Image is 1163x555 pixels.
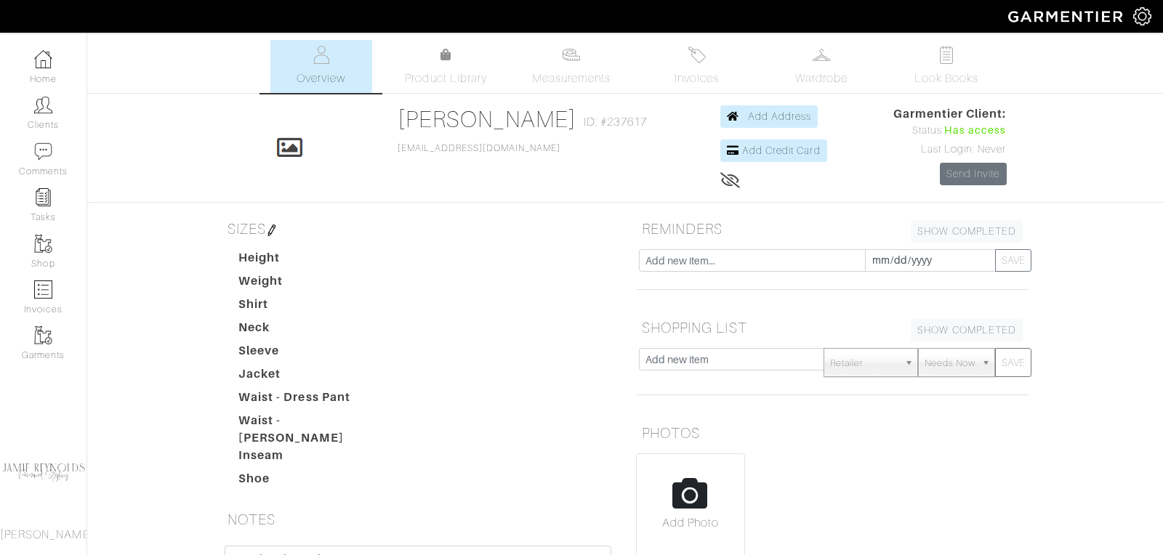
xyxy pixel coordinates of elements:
div: Last Login: Never [893,142,1007,158]
img: basicinfo-40fd8af6dae0f16599ec9e87c0ef1c0a1fdea2edbe929e3d69a839185d80c458.svg [312,46,330,64]
h5: SIZES [222,214,614,243]
img: clients-icon-6bae9207a08558b7cb47a8932f037763ab4055f8c8b6bfacd5dc20c3e0201464.png [34,96,52,114]
a: [PERSON_NAME] [398,106,577,132]
a: SHOW COMPLETED [911,319,1023,341]
span: Has access [944,123,1007,139]
a: Look Books [896,40,997,93]
dt: Shoe [228,470,393,493]
img: dashboard-icon-dbcd8f5a0b271acd01030246c82b418ddd0df26cd7fceb0bd07c9910d44c42f6.png [34,50,52,68]
h5: NOTES [222,505,614,534]
dt: Neck [228,319,393,342]
img: pen-cf24a1663064a2ec1b9c1bd2387e9de7a2fa800b781884d57f21acf72779bad2.png [266,224,278,236]
img: todo-9ac3debb85659649dc8f770b8b6100bb5dab4b48dedcbae339e5042a72dfd3cc.svg [938,46,956,64]
img: gear-icon-white-bd11855cb880d31180b6d7d6211b90ccbf57a29d726f0c71d8c61bd08dd39cc2.png [1133,7,1151,25]
img: reminder-icon-8004d30b9f0a5d33ae49ab947aed9ed385cf756f9e5892f1edd6e32f2345188e.png [34,188,52,206]
input: Add new item... [639,249,866,272]
span: Add Credit Card [742,145,821,156]
img: garments-icon-b7da505a4dc4fd61783c78ac3ca0ef83fa9d6f193b1c9dc38574b1d14d53ca28.png [34,235,52,253]
input: Add new item [639,348,824,370]
h5: REMINDERS [636,214,1029,243]
dt: Sleeve [228,342,393,365]
img: measurements-466bbee1fd09ba9460f595b01e5d73f9e2bff037440d3c8f018324cb6cdf7a4a.svg [562,46,580,64]
img: comment-icon-a0a6a9ef722e966f86d9cbdc48e553b5cf19dbc54f86b18d962a5391bc8f6eb6.png [34,142,52,161]
span: Needs Now [925,349,975,378]
img: orders-icon-0abe47150d42831381b5fb84f609e132dff9fe21cb692f30cb5eec754e2cba89.png [34,280,52,299]
dt: Height [228,249,393,272]
span: Overview [297,70,345,87]
button: SAVE [995,249,1031,272]
a: Send Invite [940,163,1007,185]
span: Add Address [748,110,812,122]
a: Wardrobe [770,40,872,93]
span: ID: #237617 [584,113,647,131]
h5: PHOTOS [636,418,1029,447]
span: Wardrobe [795,70,848,87]
dt: Waist - [PERSON_NAME] [228,412,393,447]
button: SAVE [995,348,1031,377]
dt: Inseam [228,447,393,470]
h5: SHOPPING LIST [636,313,1029,342]
span: Product Library [405,70,487,87]
dt: Shirt [228,296,393,319]
a: SHOW COMPLETED [911,220,1023,243]
span: Measurements [532,70,611,87]
a: [EMAIL_ADDRESS][DOMAIN_NAME] [398,143,560,153]
span: Invoices [675,70,719,87]
a: Invoices [645,40,747,93]
img: garmentier-logo-header-white-b43fb05a5012e4ada735d5af1a66efaba907eab6374d6393d1fbf88cb4ef424d.png [1001,4,1133,29]
a: Add Address [720,105,818,128]
dt: Jacket [228,365,393,389]
a: Product Library [395,46,497,87]
span: Retailer [830,349,898,378]
div: Status: [893,123,1007,139]
img: wardrobe-487a4870c1b7c33e795ec22d11cfc2ed9d08956e64fb3008fe2437562e282088.svg [813,46,831,64]
img: garments-icon-b7da505a4dc4fd61783c78ac3ca0ef83fa9d6f193b1c9dc38574b1d14d53ca28.png [34,326,52,344]
span: Look Books [914,70,979,87]
span: Garmentier Client: [893,105,1007,123]
a: Add Credit Card [720,139,827,162]
img: orders-27d20c2124de7fd6de4e0e44c1d41de31381a507db9b33961299e4e07d508b8c.svg [688,46,706,64]
a: Measurements [520,40,623,93]
dt: Waist - Dress Pant [228,389,393,412]
dt: Weight [228,272,393,296]
a: Overview [270,40,372,93]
